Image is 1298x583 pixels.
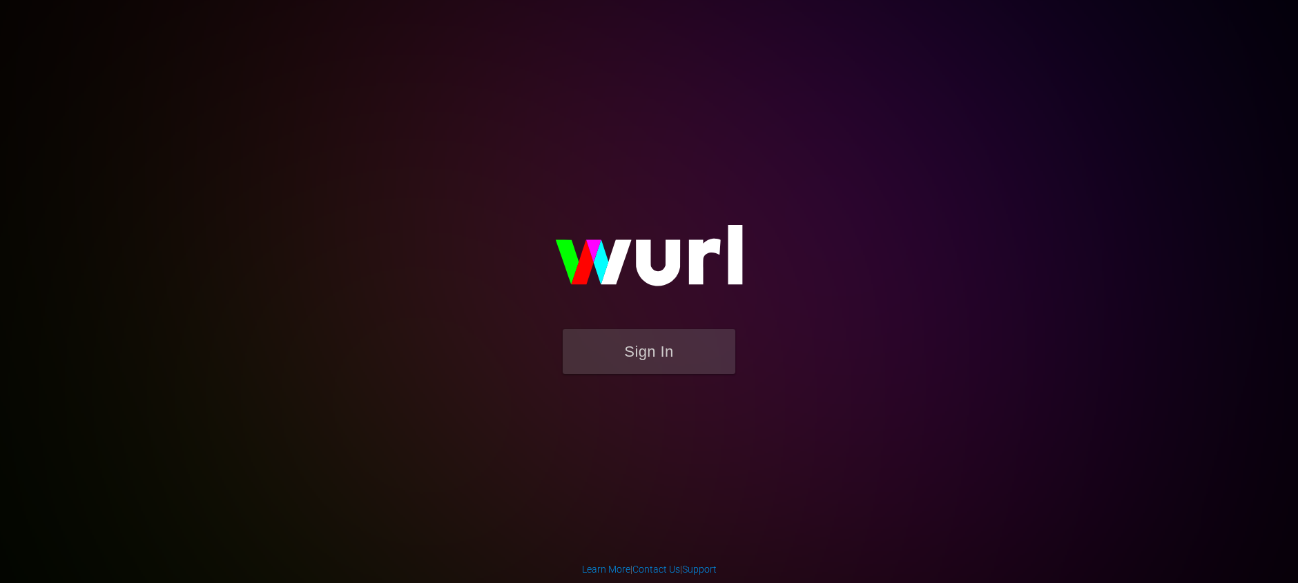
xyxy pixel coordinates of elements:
a: Contact Us [632,564,680,575]
a: Support [682,564,717,575]
a: Learn More [582,564,630,575]
div: | | [582,562,717,576]
img: wurl-logo-on-black-223613ac3d8ba8fe6dc639794a292ebdb59501304c7dfd60c99c58986ef67473.svg [511,195,787,329]
button: Sign In [563,329,735,374]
